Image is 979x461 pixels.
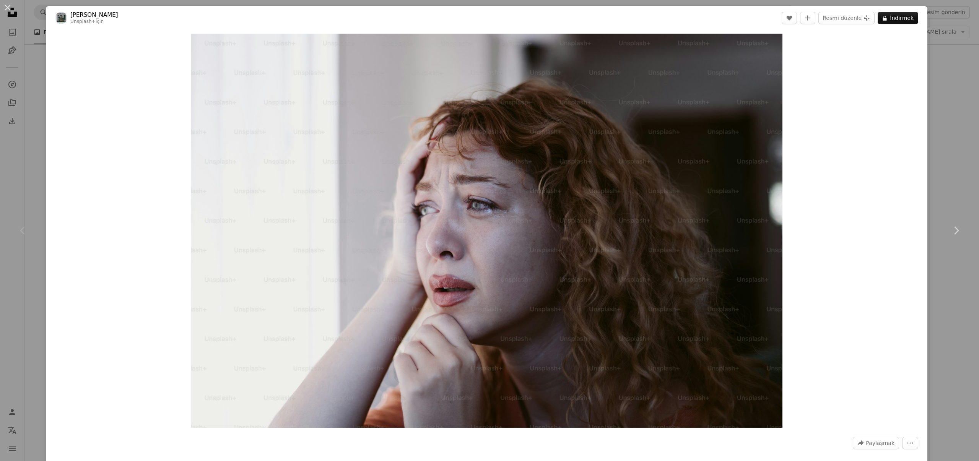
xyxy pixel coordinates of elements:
[191,34,782,428] button: Bu görüntüyü yakınlaştırın
[933,194,979,267] a: Sonraki
[96,19,104,24] font: için
[823,15,862,21] font: Resmi düzenle
[782,12,797,24] button: Beğenmek
[878,12,918,24] button: İndirmek
[890,15,914,21] font: İndirmek
[55,12,67,24] img: Eduardo Ramos'un profiline git
[866,440,894,446] font: Paylaşmak
[902,437,918,449] button: Daha Fazla Eylem
[70,11,118,18] font: [PERSON_NAME]
[853,437,899,449] button: Bu görseli paylaş
[800,12,815,24] button: Koleksiyona Ekle
[70,19,96,24] a: Unsplash+
[70,11,118,19] a: [PERSON_NAME]
[191,34,782,428] img: Üzgün ​​bir kadın keder gözyaşları döküyor.
[818,12,875,24] button: Resmi düzenle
